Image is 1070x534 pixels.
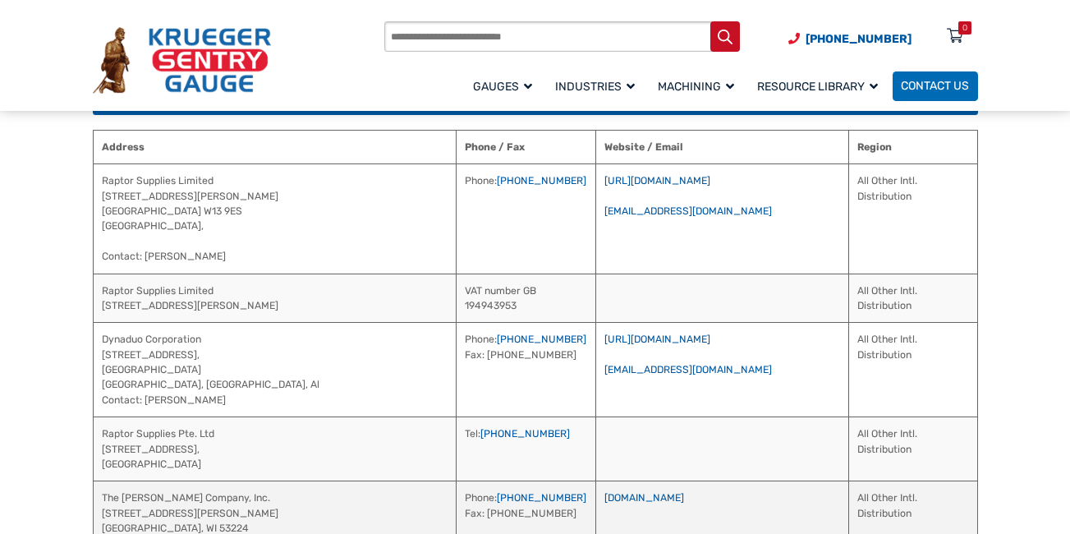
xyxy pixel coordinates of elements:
[848,417,977,481] td: All Other Intl. Distribution
[650,69,749,103] a: Machining
[604,492,684,504] a: [DOMAIN_NAME]
[893,71,978,101] a: Contact Us
[806,32,912,46] span: [PHONE_NUMBER]
[456,274,595,323] td: VAT number GB 194943953
[456,130,595,163] th: Phone / Fax
[901,80,969,94] span: Contact Us
[93,323,456,417] td: Dynaduo Corporation [STREET_ADDRESS], [GEOGRAPHIC_DATA] [GEOGRAPHIC_DATA], [GEOGRAPHIC_DATA], Al ...
[596,130,849,163] th: Website / Email
[497,334,586,345] a: [PHONE_NUMBER]
[848,130,977,163] th: Region
[604,205,772,217] a: [EMAIL_ADDRESS][DOMAIN_NAME]
[848,323,977,417] td: All Other Intl. Distribution
[497,175,586,186] a: [PHONE_NUMBER]
[848,164,977,274] td: All Other Intl. Distribution
[465,69,547,103] a: Gauges
[604,364,772,375] a: [EMAIL_ADDRESS][DOMAIN_NAME]
[604,175,710,186] a: [URL][DOMAIN_NAME]
[456,164,595,274] td: Phone:
[93,27,271,93] img: Krueger Sentry Gauge
[547,69,650,103] a: Industries
[93,164,456,274] td: Raptor Supplies Limited [STREET_ADDRESS][PERSON_NAME] [GEOGRAPHIC_DATA] W13 9ES [GEOGRAPHIC_DATA]...
[480,428,570,440] a: [PHONE_NUMBER]
[93,130,456,163] th: Address
[604,334,710,345] a: [URL][DOMAIN_NAME]
[962,21,967,35] div: 0
[555,80,635,94] span: Industries
[788,30,912,48] a: Phone Number (920) 434-8860
[93,417,456,481] td: Raptor Supplies Pte. Ltd [STREET_ADDRESS], [GEOGRAPHIC_DATA]
[658,80,734,94] span: Machining
[749,69,893,103] a: Resource Library
[473,80,532,94] span: Gauges
[456,417,595,481] td: Tel:
[757,80,878,94] span: Resource Library
[93,274,456,323] td: Raptor Supplies Limited [STREET_ADDRESS][PERSON_NAME]
[848,274,977,323] td: All Other Intl. Distribution
[497,492,586,504] a: [PHONE_NUMBER]
[456,323,595,417] td: Phone: Fax: [PHONE_NUMBER]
